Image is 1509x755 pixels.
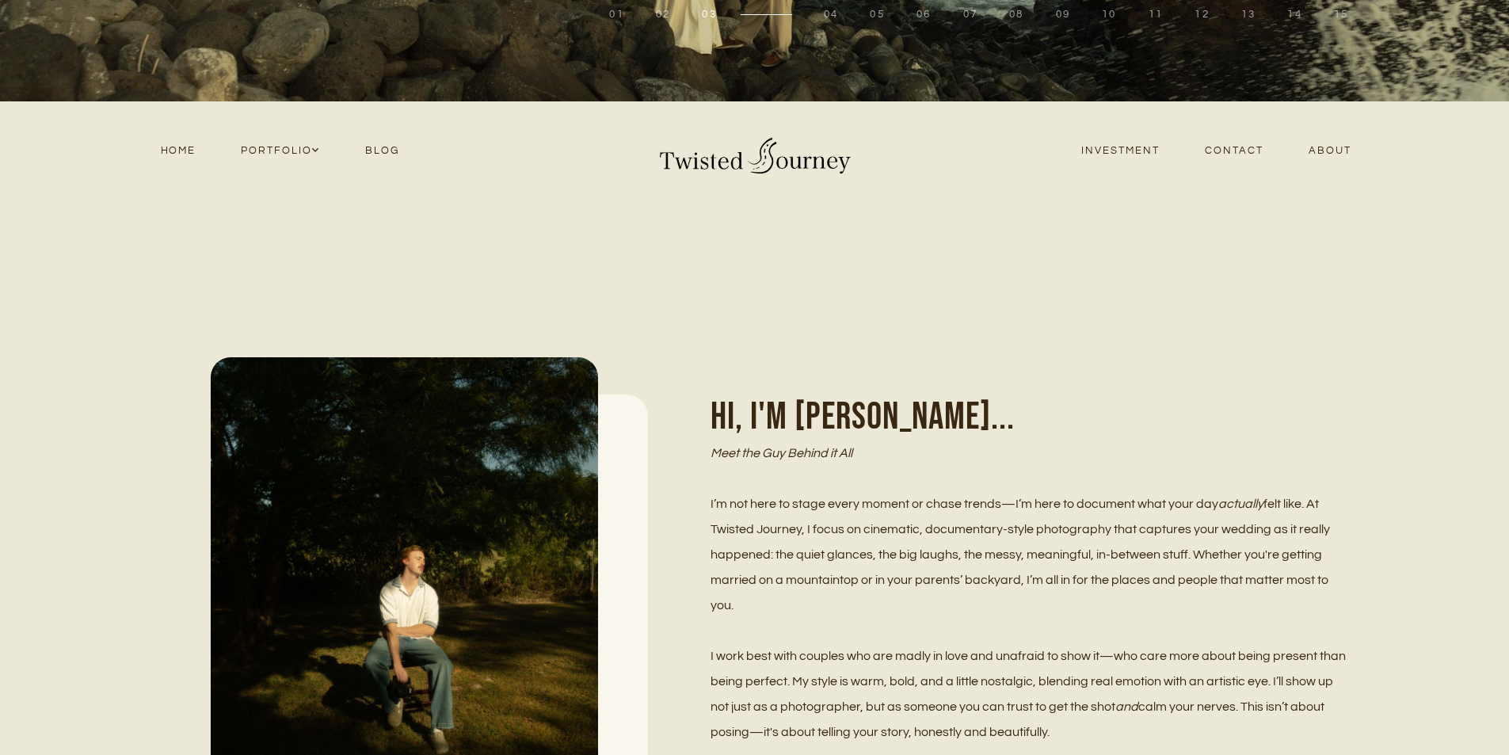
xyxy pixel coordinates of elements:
a: Contact [1182,140,1286,162]
button: 14 of 15 [1287,7,1302,22]
em: actually [1218,498,1263,510]
a: About [1286,140,1374,162]
button: 13 of 15 [1241,7,1256,22]
span: I’m not here to stage every moment or chase trends—I’m here to document what your day [711,498,1218,510]
span: felt like. At Twisted Journey, I focus on cinematic, documentary-style photography that captures ... [711,498,1332,612]
button: 1 of 15 [609,7,624,22]
a: Portfolio [219,140,343,162]
button: 4 of 15 [824,7,839,22]
button: 7 of 15 [963,7,978,22]
em: Meet the Guy Behind it All [711,447,852,459]
img: Twisted Journey [656,126,854,176]
button: 12 of 15 [1195,7,1210,22]
span: Portfolio [241,143,320,159]
button: 6 of 15 [916,7,932,22]
span: calm your nerves. This isn’t about posing—it's about telling your story, honestly and beautifully. [711,700,1327,738]
button: 11 of 15 [1149,7,1164,22]
span: I work best with couples who are madly in love and unafraid to show it—who care more about being ... [711,650,1348,713]
button: 8 of 15 [1009,7,1024,22]
a: Blog [343,140,422,162]
a: Home [138,140,219,162]
button: 2 of 15 [656,7,671,22]
em: and [1115,700,1138,713]
button: 5 of 15 [870,7,885,22]
a: Investment [1059,140,1183,162]
button: 10 of 15 [1102,7,1117,22]
button: 3 of 15 [702,7,717,22]
button: 15 of 15 [1334,7,1349,22]
span: Hi, I'm [PERSON_NAME]... [711,395,1015,440]
button: 9 of 15 [1056,7,1071,22]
